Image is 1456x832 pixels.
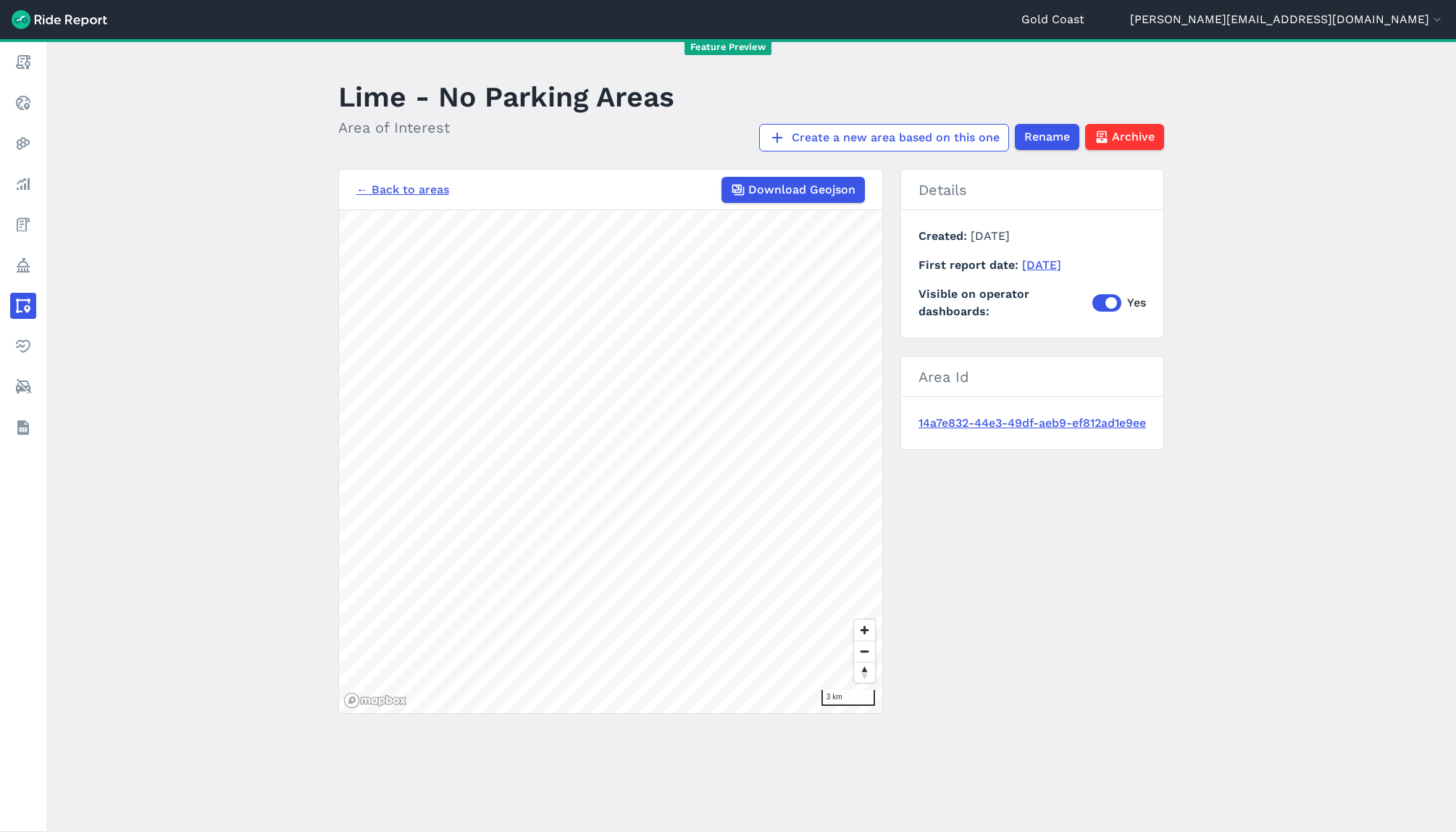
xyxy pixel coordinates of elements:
button: Rename [1015,124,1079,150]
span: [DATE] [971,229,1010,243]
span: Created [919,229,971,243]
h1: Lime - No Parking Areas [338,77,674,117]
a: Policy [10,252,36,278]
button: Zoom out [854,641,875,662]
h2: Details [901,170,1163,210]
a: Analyze [10,171,36,197]
canvas: Map [339,210,882,713]
button: [PERSON_NAME][EMAIL_ADDRESS][DOMAIN_NAME] [1130,11,1444,28]
a: Heatmaps [10,130,36,157]
a: 14a7e832-44e3-49df-aeb9-ef812ad1e9ee [919,415,1146,432]
button: Download Geojson [721,177,865,203]
span: Archive [1112,128,1155,146]
label: Yes [1092,294,1146,312]
a: ModeShift [10,374,36,400]
a: Mapbox logo [343,692,407,709]
a: [DATE] [1022,258,1061,272]
a: ← Back to areas [356,181,449,199]
span: Feature Preview [685,40,771,55]
a: Realtime [10,90,36,116]
span: First report date [919,258,1022,272]
a: Areas [10,293,36,319]
a: Health [10,333,36,359]
button: Archive [1085,124,1164,150]
div: 3 km [821,690,875,706]
h2: Area of Interest [338,117,674,138]
span: Rename [1024,128,1070,146]
a: Fees [10,212,36,238]
span: Download Geojson [748,181,855,199]
span: Visible on operator dashboards [919,286,1092,320]
a: Create a new area based on this one [759,124,1009,151]
button: Reset bearing to north [854,662,875,683]
a: Datasets [10,415,36,441]
button: Zoom in [854,620,875,641]
img: Ride Report [12,10,107,29]
a: Report [10,49,36,75]
h3: Area Id [901,357,1163,397]
a: Gold Coast [1021,11,1084,28]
